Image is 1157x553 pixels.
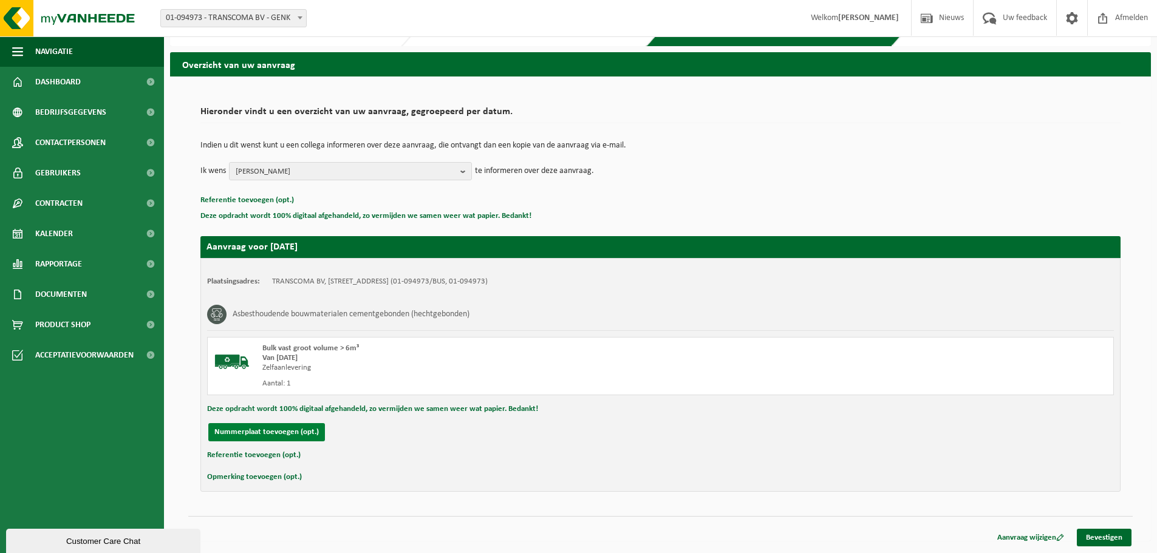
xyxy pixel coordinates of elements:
img: BL-SO-LV.png [214,344,250,380]
span: Documenten [35,279,87,310]
button: Referentie toevoegen (opt.) [200,192,294,208]
span: Bulk vast groot volume > 6m³ [262,344,359,352]
strong: Plaatsingsadres: [207,277,260,285]
a: Bevestigen [1077,529,1131,546]
button: Referentie toevoegen (opt.) [207,447,301,463]
a: Aanvraag wijzigen [988,529,1073,546]
span: 01-094973 - TRANSCOMA BV - GENK [160,9,307,27]
span: 01-094973 - TRANSCOMA BV - GENK [161,10,306,27]
span: Bedrijfsgegevens [35,97,106,127]
h2: Hieronder vindt u een overzicht van uw aanvraag, gegroepeerd per datum. [200,107,1121,123]
h3: Asbesthoudende bouwmaterialen cementgebonden (hechtgebonden) [233,305,469,324]
p: te informeren over deze aanvraag. [475,162,594,180]
td: TRANSCOMA BV, [STREET_ADDRESS] (01-094973/BUS, 01-094973) [272,277,488,287]
span: Acceptatievoorwaarden [35,340,134,370]
span: Contactpersonen [35,127,106,158]
span: Kalender [35,219,73,249]
button: [PERSON_NAME] [229,162,472,180]
span: Contracten [35,188,83,219]
h2: Overzicht van uw aanvraag [170,52,1151,76]
button: Opmerking toevoegen (opt.) [207,469,302,485]
span: Rapportage [35,249,82,279]
button: Nummerplaat toevoegen (opt.) [208,423,325,441]
button: Deze opdracht wordt 100% digitaal afgehandeld, zo vermijden we samen weer wat papier. Bedankt! [200,208,531,224]
span: [PERSON_NAME] [236,163,456,181]
span: Navigatie [35,36,73,67]
p: Ik wens [200,162,226,180]
div: Aantal: 1 [262,379,709,388]
iframe: chat widget [6,526,203,553]
div: Zelfaanlevering [262,363,709,373]
span: Gebruikers [35,158,81,188]
span: Dashboard [35,67,81,97]
p: Indien u dit wenst kunt u een collega informeren over deze aanvraag, die ontvangt dan een kopie v... [200,141,1121,150]
span: Product Shop [35,310,90,340]
strong: [PERSON_NAME] [838,13,899,22]
strong: Van [DATE] [262,354,298,362]
strong: Aanvraag voor [DATE] [206,242,298,252]
button: Deze opdracht wordt 100% digitaal afgehandeld, zo vermijden we samen weer wat papier. Bedankt! [207,401,538,417]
